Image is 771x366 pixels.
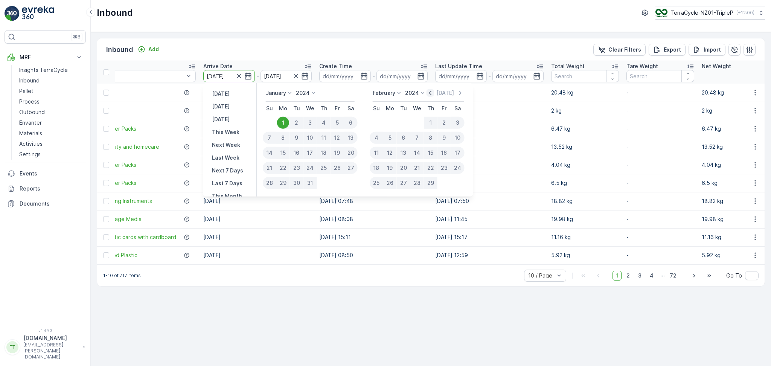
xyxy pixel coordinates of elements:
[431,84,547,102] td: [DATE] 10:30
[20,200,83,207] p: Documents
[303,117,317,129] div: 3
[702,107,769,114] p: 2 kg
[649,44,686,56] button: Export
[623,271,633,281] span: 2
[331,132,344,144] div: 12
[200,156,315,174] td: [DATE]
[551,143,619,151] p: 13.52 kg
[437,117,451,129] div: 2
[431,192,547,210] td: [DATE] 07:50
[19,87,34,95] p: Pallet
[200,120,315,138] td: [DATE]
[626,197,694,205] p: -
[646,271,657,281] span: 4
[451,147,465,159] div: 17
[97,7,133,19] p: Inbound
[626,63,658,70] p: Tare Weight
[212,90,230,98] p: [DATE]
[451,117,465,129] div: 3
[212,180,242,187] p: Last 7 Days
[344,162,358,174] div: 27
[315,246,431,264] td: [DATE] 08:50
[344,117,358,129] div: 6
[370,177,383,189] div: 25
[19,151,41,158] p: Settings
[20,53,71,61] p: MRF
[135,45,162,54] button: Add
[702,125,769,133] p: 6.47 kg
[23,334,79,342] p: [DOMAIN_NAME]
[19,140,43,148] p: Activities
[344,147,358,159] div: 20
[383,132,397,144] div: 5
[626,233,694,241] p: -
[626,215,694,223] p: -
[290,162,303,174] div: 23
[200,228,315,246] td: [DATE]
[5,50,86,65] button: MRF
[73,143,159,151] span: NZ-PI0001 I Beauty and homecare
[626,107,694,114] p: -
[212,167,243,174] p: Next 7 Days
[276,162,290,174] div: 22
[290,102,303,115] th: Tuesday
[410,102,424,115] th: Wednesday
[5,328,86,333] span: v 1.49.3
[315,228,431,246] td: [DATE] 15:11
[209,128,242,137] button: This Week
[608,46,641,53] p: Clear Filters
[319,70,371,82] input: dd/mm/yyyy
[317,147,331,159] div: 18
[702,161,769,169] p: 4.04 kg
[670,9,733,17] p: TerraCycle-NZ01-TripleP
[736,10,754,16] p: ( +12:00 )
[296,89,310,97] p: 2024
[437,132,451,144] div: 9
[277,117,289,129] div: 1
[22,6,54,21] img: logo_light-DOdMpM7g.png
[626,161,694,169] p: -
[424,102,437,115] th: Thursday
[410,162,424,174] div: 21
[256,72,259,81] p: -
[551,179,619,187] p: 6.5 kg
[209,192,245,201] button: This Month
[655,6,765,20] button: TerraCycle-NZ01-TripleP(+12:00)
[19,130,42,137] p: Materials
[16,96,86,107] a: Process
[290,147,303,159] div: 16
[551,252,619,259] p: 5.92 kg
[317,132,331,144] div: 11
[290,132,303,144] div: 9
[19,66,68,74] p: Insights TerraCycle
[317,162,331,174] div: 25
[405,89,419,97] p: 2024
[16,149,86,160] a: Settings
[376,70,428,82] input: dd/mm/yyyy
[73,233,176,241] a: NZ-PI0044 I Plastic cards with cardboard
[626,252,694,259] p: -
[435,63,482,70] p: Last Update Time
[19,108,45,116] p: Outbound
[203,63,233,70] p: Arrive Date
[200,192,315,210] td: [DATE]
[212,141,240,149] p: Next Week
[424,147,437,159] div: 15
[103,108,109,114] div: Toggle Row Selected
[370,147,383,159] div: 11
[209,179,245,188] button: Last 7 Days
[373,89,395,97] p: February
[424,162,437,174] div: 22
[209,102,233,111] button: Today
[23,342,79,360] p: [EMAIL_ADDRESS][PERSON_NAME][DOMAIN_NAME]
[303,177,317,189] div: 31
[435,70,487,82] input: dd/mm/yyyy
[212,116,230,123] p: [DATE]
[551,197,619,205] p: 18.82 kg
[103,273,141,279] p: 1-10 of 717 items
[148,46,159,53] p: Add
[263,147,276,159] div: 14
[303,132,317,144] div: 10
[276,147,290,159] div: 15
[276,177,290,189] div: 29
